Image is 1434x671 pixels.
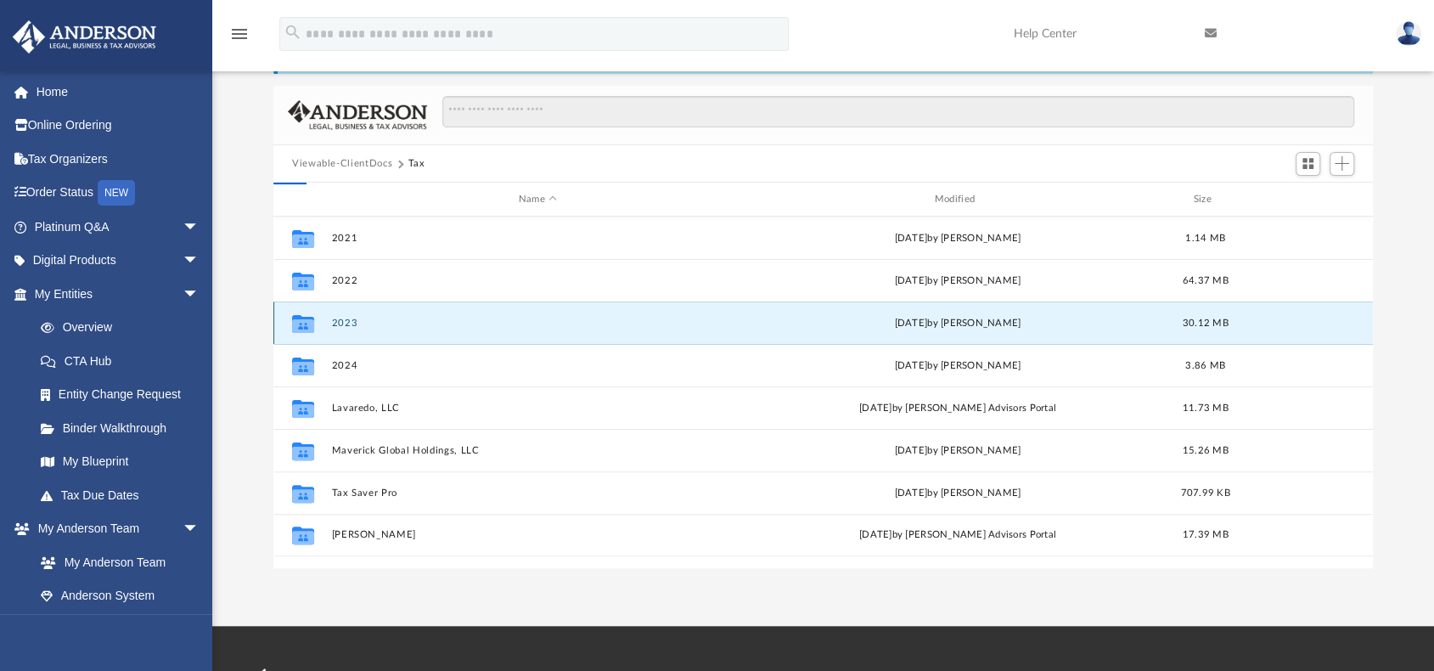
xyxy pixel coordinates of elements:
[229,24,250,44] i: menu
[751,486,1164,501] div: [DATE] by [PERSON_NAME]
[1182,446,1228,455] span: 15.26 MB
[751,316,1164,331] div: [DATE] by [PERSON_NAME]
[24,445,217,479] a: My Blueprint
[183,210,217,245] span: arrow_drop_down
[24,545,208,579] a: My Anderson Team
[24,378,225,412] a: Entity Change Request
[1182,530,1228,539] span: 17.39 MB
[331,318,744,329] button: 2023
[331,233,744,244] button: 2021
[183,277,217,312] span: arrow_drop_down
[331,275,744,286] button: 2022
[1185,361,1225,370] span: 3.86 MB
[8,20,161,54] img: Anderson Advisors Platinum Portal
[331,360,744,371] button: 2024
[1171,192,1239,207] div: Size
[331,488,744,499] button: Tax Saver Pro
[12,176,225,211] a: Order StatusNEW
[12,109,225,143] a: Online Ordering
[331,445,744,456] button: Maverick Global Holdings, LLC
[273,217,1373,569] div: grid
[751,358,1164,374] div: [DATE] by [PERSON_NAME]
[24,478,225,512] a: Tax Due Dates
[1182,276,1228,285] span: 64.37 MB
[12,75,225,109] a: Home
[330,192,743,207] div: Name
[751,527,1164,543] div: [DATE] by [PERSON_NAME] Advisors Portal
[1185,234,1225,243] span: 1.14 MB
[12,277,225,311] a: My Entitiesarrow_drop_down
[331,529,744,540] button: [PERSON_NAME]
[408,156,425,172] button: Tax
[24,612,217,646] a: Client Referrals
[751,401,1164,416] div: [DATE] by [PERSON_NAME] Advisors Portal
[183,244,217,279] span: arrow_drop_down
[1182,403,1228,413] span: 11.73 MB
[751,231,1164,246] div: [DATE] by [PERSON_NAME]
[281,192,323,207] div: id
[331,403,744,414] button: Lavaredo, LLC
[24,311,225,345] a: Overview
[24,411,225,445] a: Binder Walkthrough
[751,443,1164,459] div: [DATE] by [PERSON_NAME]
[1246,192,1365,207] div: id
[12,210,225,244] a: Platinum Q&Aarrow_drop_down
[12,142,225,176] a: Tax Organizers
[1330,152,1355,176] button: Add
[1182,319,1228,328] span: 30.12 MB
[98,180,135,206] div: NEW
[1180,488,1229,498] span: 707.99 KB
[1396,21,1421,46] img: User Pic
[442,96,1354,128] input: Search files and folders
[751,273,1164,289] div: [DATE] by [PERSON_NAME]
[12,244,225,278] a: Digital Productsarrow_drop_down
[24,344,225,378] a: CTA Hub
[183,512,217,547] span: arrow_drop_down
[751,192,1163,207] div: Modified
[1296,152,1321,176] button: Switch to Grid View
[292,156,392,172] button: Viewable-ClientDocs
[24,579,217,613] a: Anderson System
[12,512,217,546] a: My Anderson Teamarrow_drop_down
[229,32,250,44] a: menu
[284,23,302,42] i: search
